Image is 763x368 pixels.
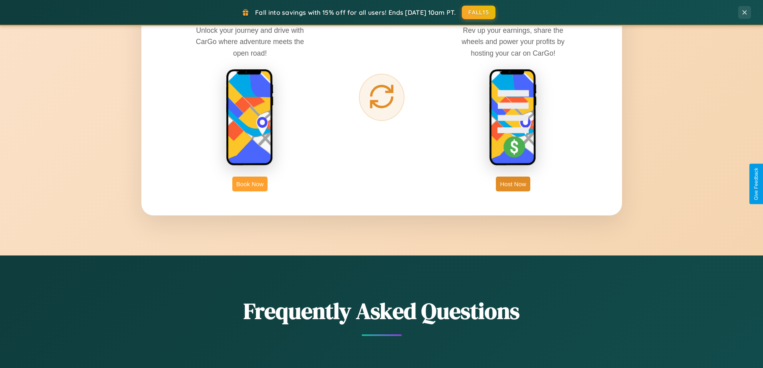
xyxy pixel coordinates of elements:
button: FALL15 [462,6,495,19]
p: Unlock your journey and drive with CarGo where adventure meets the open road! [190,25,310,58]
img: host phone [489,69,537,167]
p: Rev up your earnings, share the wheels and power your profits by hosting your car on CarGo! [453,25,573,58]
div: Give Feedback [753,168,759,200]
span: Fall into savings with 15% off for all users! Ends [DATE] 10am PT. [255,8,456,16]
h2: Frequently Asked Questions [141,296,622,326]
button: Book Now [232,177,268,191]
img: rent phone [226,69,274,167]
button: Host Now [496,177,530,191]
